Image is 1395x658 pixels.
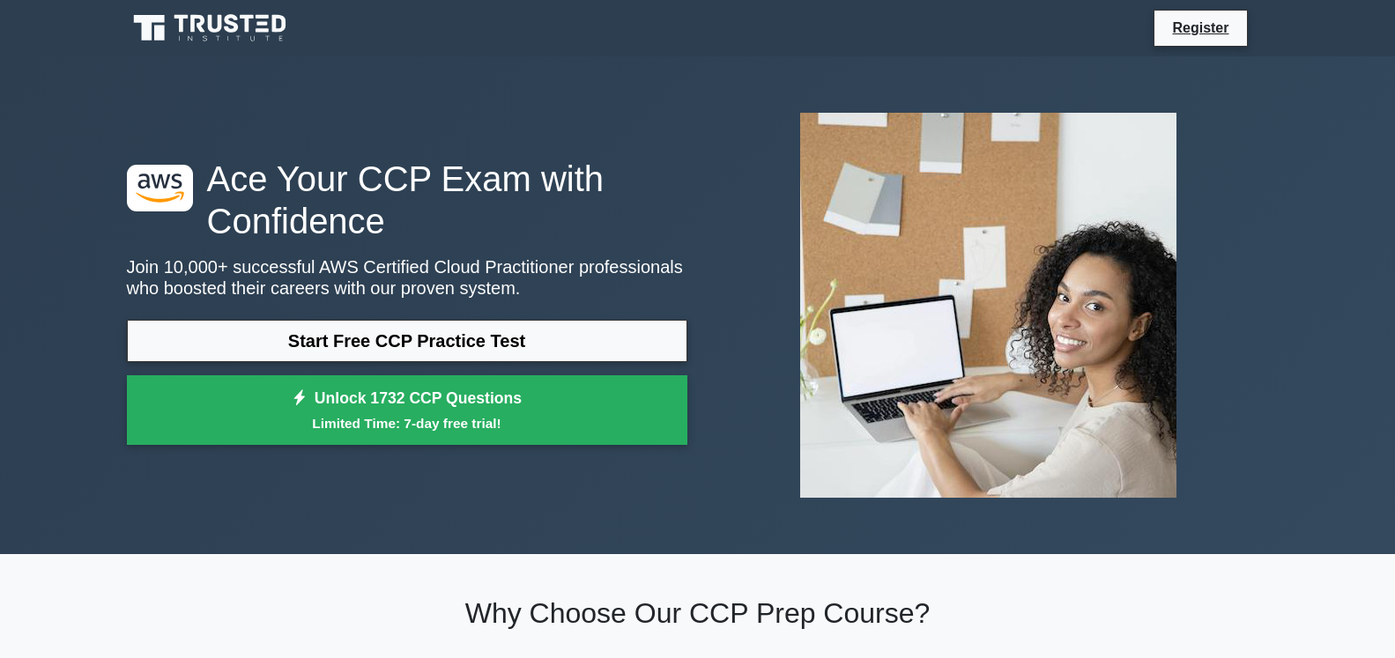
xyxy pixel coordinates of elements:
h2: Why Choose Our CCP Prep Course? [127,596,1269,630]
p: Join 10,000+ successful AWS Certified Cloud Practitioner professionals who boosted their careers ... [127,256,687,299]
small: Limited Time: 7-day free trial! [149,413,665,433]
a: Start Free CCP Practice Test [127,320,687,362]
a: Register [1161,17,1239,39]
h1: Ace Your CCP Exam with Confidence [127,158,687,242]
a: Unlock 1732 CCP QuestionsLimited Time: 7-day free trial! [127,375,687,446]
